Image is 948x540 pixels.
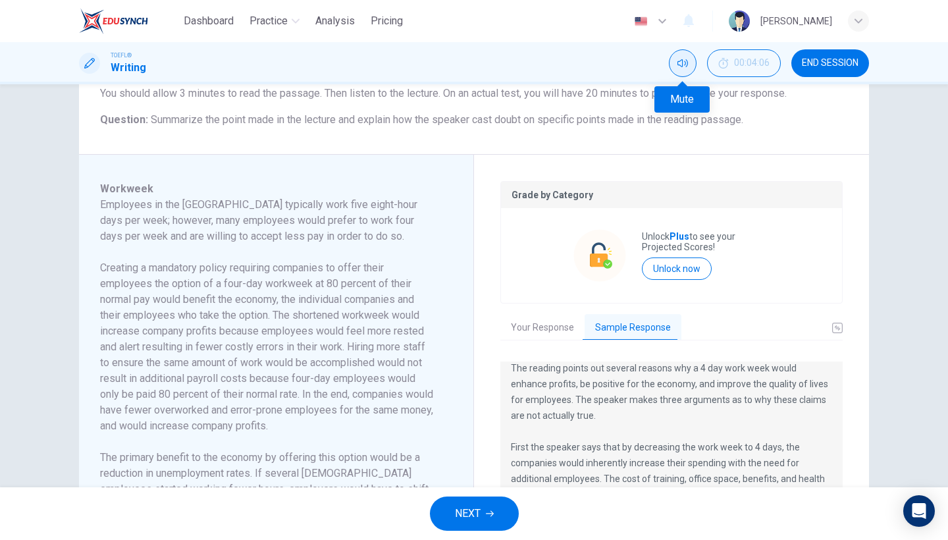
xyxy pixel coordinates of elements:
[791,49,869,77] button: END SESSION
[585,314,681,342] button: Sample Response
[250,13,288,29] span: Practice
[100,112,848,128] h6: Question :
[310,9,360,33] button: Analysis
[178,9,239,33] button: Dashboard
[315,13,355,29] span: Analysis
[500,314,843,342] div: basic tabs example
[669,49,697,77] div: Mute
[371,13,403,29] span: Pricing
[430,497,519,531] button: NEXT
[642,257,712,280] button: Unlock now
[500,314,585,342] button: Your Response
[100,260,436,434] h6: Creating a mandatory policy requiring companies to offer their employees the option of a four-day...
[734,58,770,68] span: 00:04:06
[707,49,781,77] div: Hide
[365,9,408,33] button: Pricing
[100,197,436,244] h6: Employees in the [GEOGRAPHIC_DATA] typically work five eight-hour days per week; however, many em...
[802,58,858,68] span: END SESSION
[79,8,148,34] img: EduSynch logo
[633,16,649,26] img: en
[244,9,305,33] button: Practice
[903,495,935,527] div: Open Intercom Messenger
[642,231,770,252] p: Unlock to see your Projected Scores!
[760,13,832,29] div: [PERSON_NAME]
[184,13,234,29] span: Dashboard
[729,11,750,32] img: Profile picture
[670,231,689,242] strong: Plus
[151,113,743,126] span: Summarize the point made in the lecture and explain how the speaker cast doubt on specific points...
[100,182,153,195] span: Workweek
[111,60,146,76] h1: Writing
[111,51,132,60] span: TOEFL®
[654,86,710,113] div: Mute
[512,190,831,200] p: Grade by Category
[707,49,781,77] button: 00:04:06
[79,8,178,34] a: EduSynch logo
[455,504,481,523] span: NEXT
